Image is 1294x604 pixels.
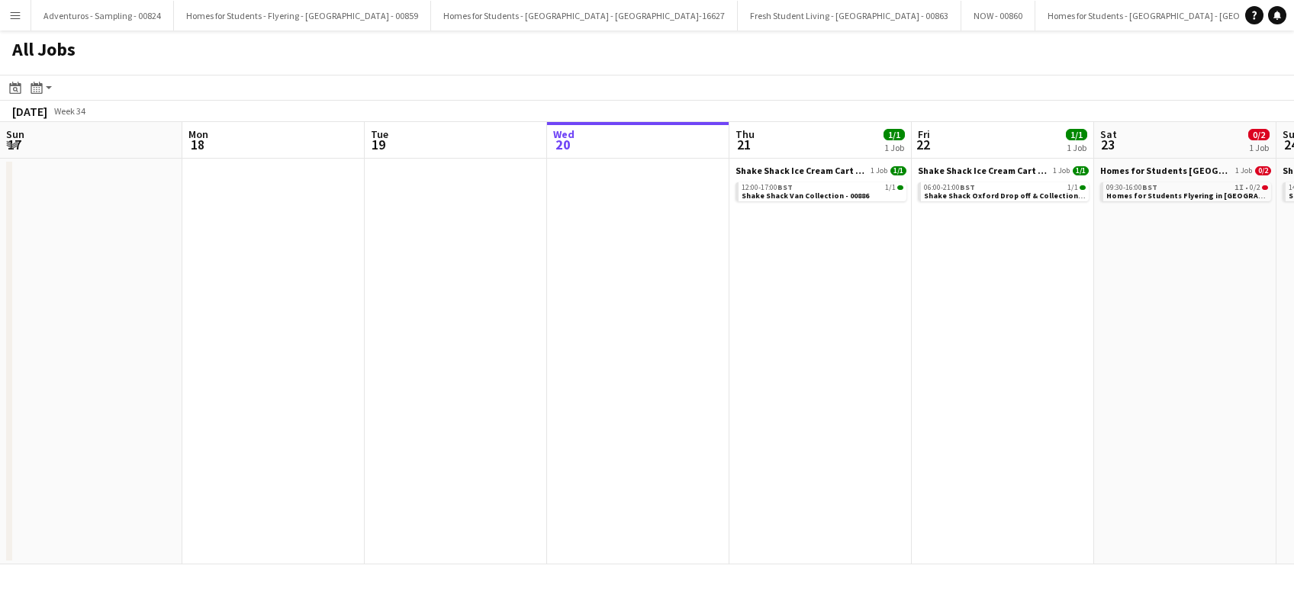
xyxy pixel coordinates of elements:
span: 1 Job [1053,166,1070,175]
span: Shake Shack Ice Cream Cart Drop Off - 00886 [736,165,867,176]
a: 06:00-21:00BST1/1Shake Shack Oxford Drop off & Collection - 00886 [924,182,1086,200]
span: Sun [6,127,24,141]
span: 0/2 [1255,166,1271,175]
span: 1/1 [884,129,905,140]
span: Wed [553,127,575,141]
a: 12:00-17:00BST1/1Shake Shack Van Collection - 00886 [742,182,903,200]
span: 06:00-21:00 [924,184,975,191]
span: 19 [369,136,388,153]
span: 1/1 [885,184,896,191]
span: 22 [916,136,930,153]
a: Shake Shack Ice Cream Cart Drop Off - 008861 Job1/1 [736,165,906,176]
a: 09:30-16:00BST1I•0/2Homes for Students Flyering in [GEOGRAPHIC_DATA] - 00884 [1106,182,1268,200]
span: 1/1 [1073,166,1089,175]
span: BST [777,182,793,192]
a: Shake Shack Ice Cream Cart Drop Off - 008861 Job1/1 [918,165,1089,176]
div: Shake Shack Ice Cream Cart Drop Off - 008861 Job1/112:00-17:00BST1/1Shake Shack Van Collection - ... [736,165,906,204]
span: Homes for Students Leeds - 00884 [1100,165,1232,176]
span: 0/2 [1262,185,1268,190]
span: Week 34 [50,105,89,117]
span: BST [960,182,975,192]
span: Fri [918,127,930,141]
button: Fresh Student Living - [GEOGRAPHIC_DATA] - 00863 [738,1,961,31]
button: Homes for Students - [GEOGRAPHIC_DATA] - [GEOGRAPHIC_DATA]-16627 [431,1,738,31]
span: Shake Shack Ice Cream Cart Drop Off - 00886 [918,165,1050,176]
span: Mon [188,127,208,141]
span: 23 [1098,136,1117,153]
span: 17 [4,136,24,153]
div: 1 Job [1067,142,1086,153]
span: 1/1 [1066,129,1087,140]
div: • [1106,184,1268,191]
span: Shake Shack Oxford Drop off & Collection - 00886 [924,191,1103,201]
div: Shake Shack Ice Cream Cart Drop Off - 008861 Job1/106:00-21:00BST1/1Shake Shack Oxford Drop off &... [918,165,1089,204]
div: 1 Job [1249,142,1269,153]
span: Thu [736,127,755,141]
span: 1 Job [1235,166,1252,175]
span: 1 Job [871,166,887,175]
span: 1/1 [1080,185,1086,190]
span: 0/2 [1248,129,1270,140]
span: 1I [1234,184,1244,191]
span: 1/1 [897,185,903,190]
span: 12:00-17:00 [742,184,793,191]
span: 0/2 [1250,184,1260,191]
div: 1 Job [884,142,904,153]
span: 20 [551,136,575,153]
span: BST [1142,182,1157,192]
div: [DATE] [12,104,47,119]
button: Adventuros - Sampling - 00824 [31,1,174,31]
span: 1/1 [890,166,906,175]
span: 18 [186,136,208,153]
span: 1/1 [1067,184,1078,191]
span: Sat [1100,127,1117,141]
a: Homes for Students [GEOGRAPHIC_DATA] - 008841 Job0/2 [1100,165,1271,176]
button: Homes for Students - Flyering - [GEOGRAPHIC_DATA] - 00859 [174,1,431,31]
button: NOW - 00860 [961,1,1035,31]
span: 21 [733,136,755,153]
div: Homes for Students [GEOGRAPHIC_DATA] - 008841 Job0/209:30-16:00BST1I•0/2Homes for Students Flyeri... [1100,165,1271,204]
span: Shake Shack Van Collection - 00886 [742,191,869,201]
span: 09:30-16:00 [1106,184,1157,191]
span: Tue [371,127,388,141]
